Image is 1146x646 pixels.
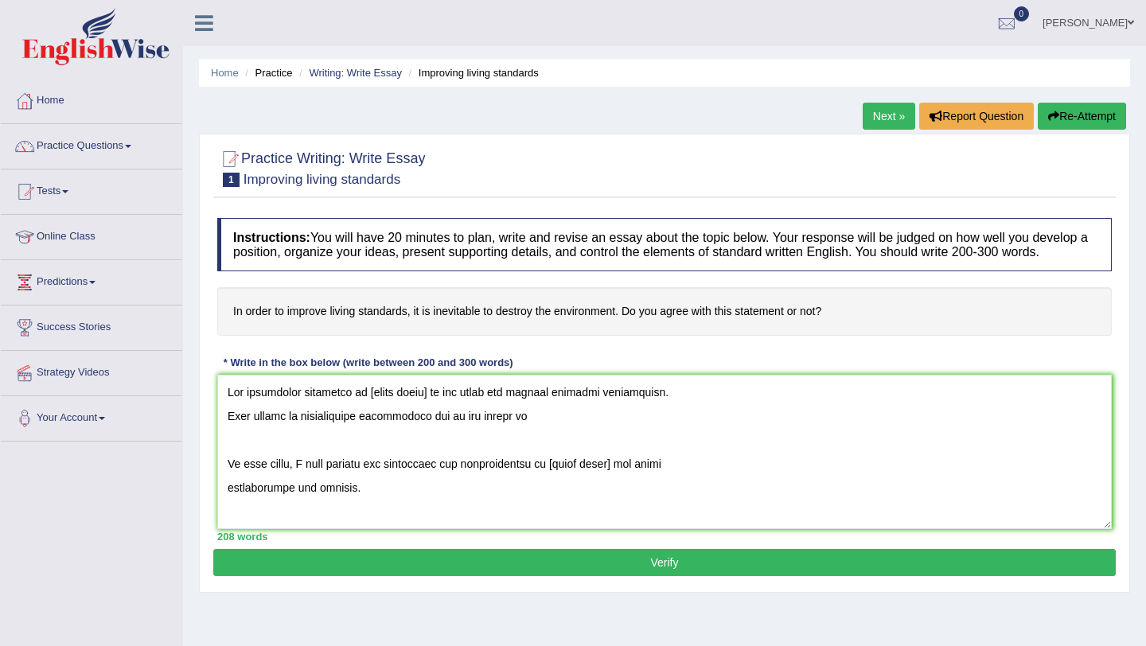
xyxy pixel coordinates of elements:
[1,215,182,255] a: Online Class
[217,529,1112,544] div: 208 words
[405,65,539,80] li: Improving living standards
[863,103,915,130] a: Next »
[217,356,519,371] div: * Write in the box below (write between 200 and 300 words)
[1,124,182,164] a: Practice Questions
[1,305,182,345] a: Success Stories
[217,147,425,187] h2: Practice Writing: Write Essay
[1,351,182,391] a: Strategy Videos
[309,67,402,79] a: Writing: Write Essay
[244,172,400,187] small: Improving living standards
[217,218,1112,271] h4: You will have 20 minutes to plan, write and revise an essay about the topic below. Your response ...
[213,549,1116,576] button: Verify
[211,67,239,79] a: Home
[919,103,1034,130] button: Report Question
[1,169,182,209] a: Tests
[1,260,182,300] a: Predictions
[223,173,240,187] span: 1
[1,79,182,119] a: Home
[233,231,310,244] b: Instructions:
[1014,6,1030,21] span: 0
[241,65,292,80] li: Practice
[1038,103,1126,130] button: Re-Attempt
[1,396,182,436] a: Your Account
[217,287,1112,336] h4: In order to improve living standards, it is inevitable to destroy the environment. Do you agree w...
